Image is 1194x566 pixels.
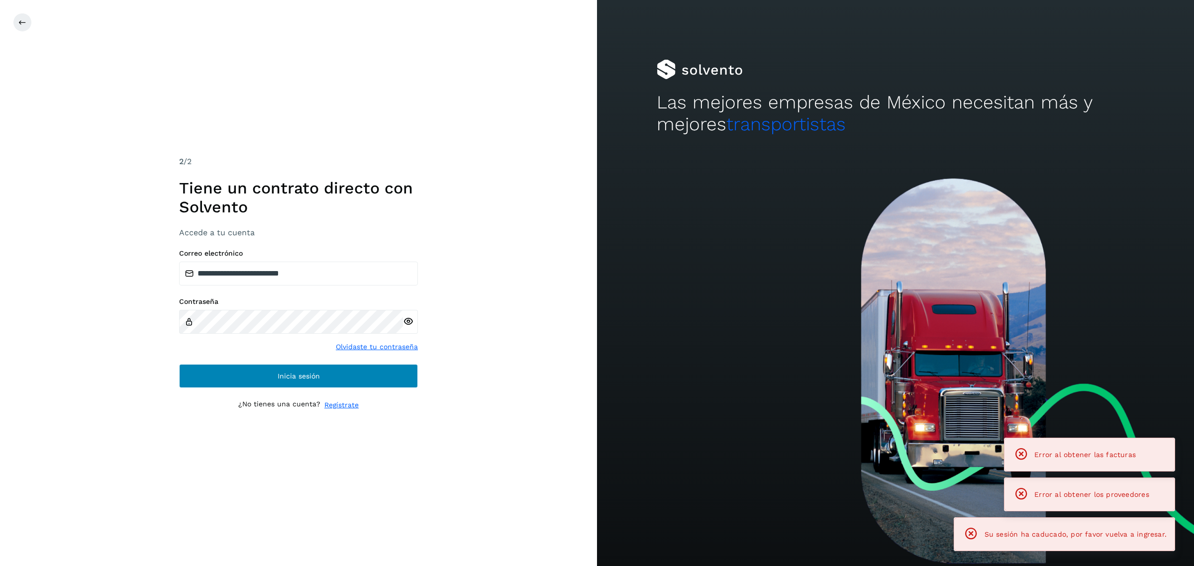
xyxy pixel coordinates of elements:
label: Contraseña [179,297,418,306]
h2: Las mejores empresas de México necesitan más y mejores [657,92,1134,136]
a: Olvidaste tu contraseña [336,342,418,352]
div: /2 [179,156,418,168]
h1: Tiene un contrato directo con Solvento [179,179,418,217]
p: ¿No tienes una cuenta? [238,400,320,410]
span: Error al obtener los proveedores [1034,490,1149,498]
label: Correo electrónico [179,249,418,258]
a: Regístrate [324,400,359,410]
span: Su sesión ha caducado, por favor vuelva a ingresar. [985,530,1167,538]
span: Inicia sesión [278,373,320,379]
span: Error al obtener las facturas [1034,451,1136,459]
span: transportistas [726,113,846,135]
span: 2 [179,157,184,166]
h3: Accede a tu cuenta [179,228,418,237]
button: Inicia sesión [179,364,418,388]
